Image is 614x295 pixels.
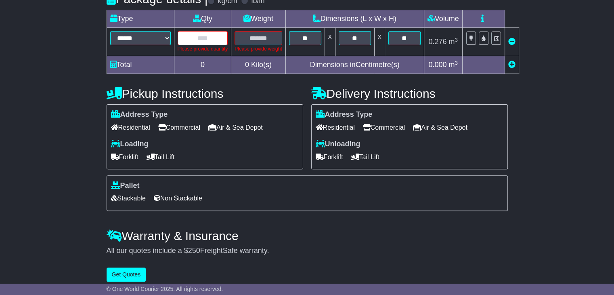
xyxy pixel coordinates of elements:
span: Commercial [363,121,405,134]
label: Pallet [111,181,140,190]
h4: Pickup Instructions [107,87,303,100]
td: Volume [424,10,462,28]
td: Dimensions (L x W x H) [285,10,424,28]
td: Weight [231,10,285,28]
label: Unloading [316,140,360,149]
td: x [325,28,335,56]
sup: 3 [455,37,458,43]
span: Residential [111,121,150,134]
label: Loading [111,140,149,149]
div: Please provide weight [235,45,282,53]
span: Air & Sea Depot [413,121,467,134]
span: © One World Courier 2025. All rights reserved. [107,286,223,292]
span: Non Stackable [154,192,202,204]
label: Address Type [111,110,168,119]
h4: Warranty & Insurance [107,229,508,242]
div: Please provide quantity [178,45,228,53]
span: Forklift [316,151,343,163]
td: Qty [174,10,231,28]
span: Forklift [111,151,138,163]
label: Address Type [316,110,373,119]
button: Get Quotes [107,268,146,282]
td: x [374,28,385,56]
span: Air & Sea Depot [208,121,263,134]
span: m [448,38,458,46]
span: 0.000 [428,61,446,69]
span: 0.276 [428,38,446,46]
td: 0 [174,56,231,74]
div: All our quotes include a $ FreightSafe warranty. [107,247,508,255]
h4: Delivery Instructions [311,87,508,100]
td: Dimensions in Centimetre(s) [285,56,424,74]
td: Total [107,56,174,74]
span: Tail Lift [147,151,175,163]
span: 0 [245,61,249,69]
span: 250 [188,247,200,255]
sup: 3 [455,60,458,66]
span: Residential [316,121,355,134]
td: Kilo(s) [231,56,285,74]
span: m [448,61,458,69]
td: Type [107,10,174,28]
span: Stackable [111,192,146,204]
span: Tail Lift [351,151,379,163]
span: Commercial [158,121,200,134]
a: Add new item [508,61,516,69]
a: Remove this item [508,38,516,46]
